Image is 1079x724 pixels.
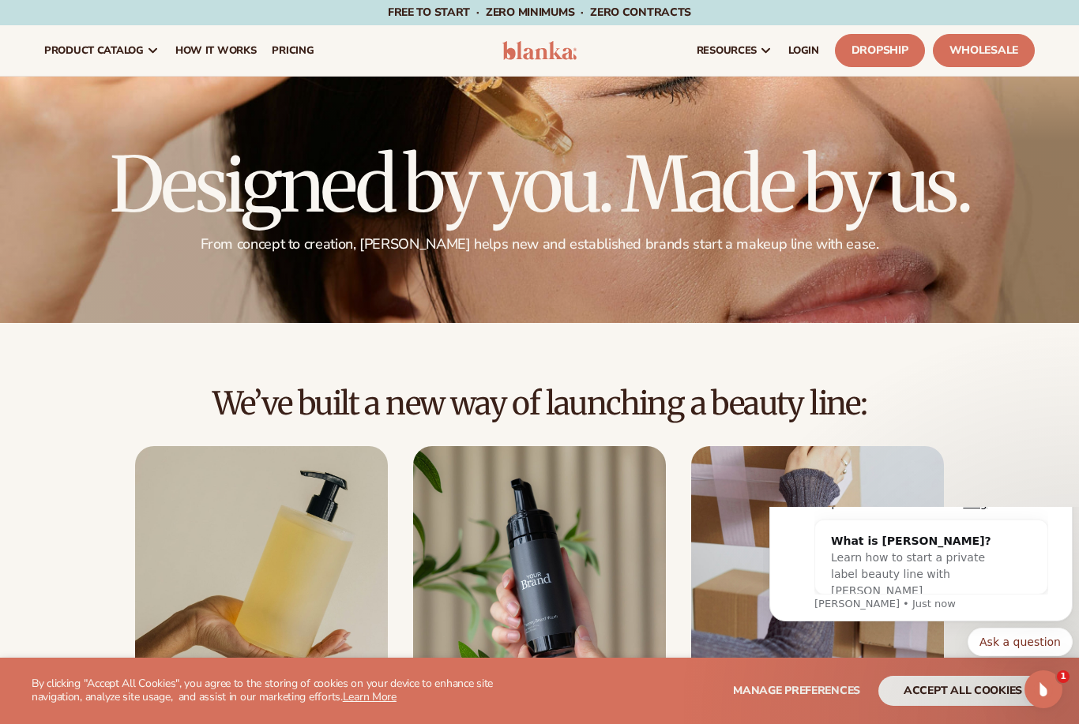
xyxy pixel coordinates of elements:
[6,121,310,149] div: Quick reply options
[697,44,757,57] span: resources
[780,25,827,76] a: LOGIN
[835,34,925,67] a: Dropship
[388,5,691,20] span: Free to start · ZERO minimums · ZERO contracts
[44,235,1035,253] p: From concept to creation, [PERSON_NAME] helps new and established brands start a makeup line with...
[763,507,1079,716] iframe: Intercom notifications message
[733,683,860,698] span: Manage preferences
[36,25,167,76] a: product catalog
[502,41,577,60] img: logo
[264,25,321,76] a: pricing
[1024,670,1062,708] iframe: Intercom live chat
[413,446,666,699] img: Male hand holding beard wash.
[272,44,314,57] span: pricing
[788,44,819,57] span: LOGIN
[689,25,780,76] a: resources
[933,34,1035,67] a: Wholesale
[343,689,397,704] a: Learn More
[52,13,253,105] div: What is [PERSON_NAME]?Learn how to start a private label beauty line with [PERSON_NAME]
[51,90,285,104] p: Message from Lee, sent Just now
[167,25,265,76] a: How It Works
[175,44,257,57] span: How It Works
[44,386,1035,421] h2: We’ve built a new way of launching a beauty line:
[44,44,144,57] span: product catalog
[733,676,860,706] button: Manage preferences
[68,44,222,90] span: Learn how to start a private label beauty line with [PERSON_NAME]
[68,26,237,43] div: What is [PERSON_NAME]?
[32,677,539,704] p: By clicking "Accept All Cookies", you agree to the storing of cookies on your device to enhance s...
[135,446,388,699] img: Female hand holding soap bottle.
[691,446,944,699] img: Female moving shipping boxes.
[1057,670,1070,683] span: 1
[205,121,310,149] button: Quick reply: Ask a question
[44,147,1035,223] h1: Designed by you. Made by us.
